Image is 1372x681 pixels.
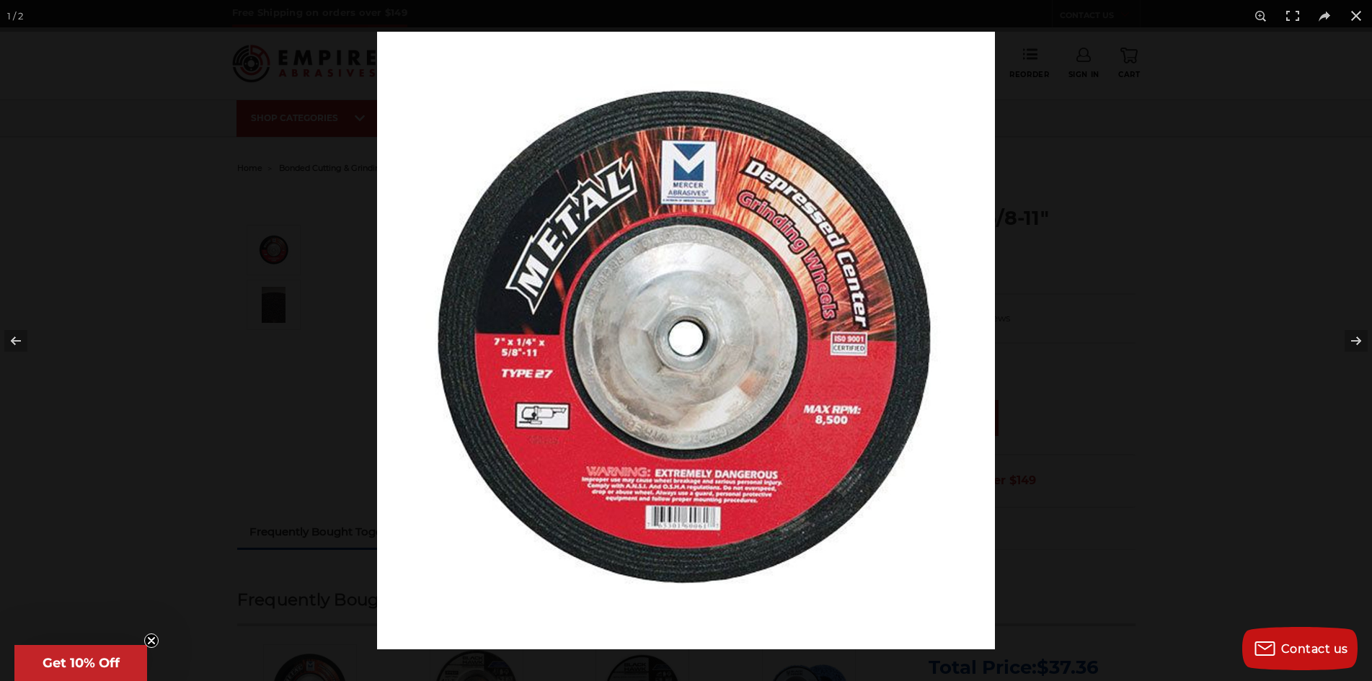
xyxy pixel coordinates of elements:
[1242,627,1358,670] button: Contact us
[14,645,147,681] div: Get 10% OffClose teaser
[1322,305,1372,377] button: Next (arrow right)
[144,633,159,648] button: Close teaser
[377,32,995,649] img: 7_inch_grinding_disc_with_hub__94335.1570197089.jpg
[43,655,120,671] span: Get 10% Off
[1281,642,1348,656] span: Contact us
